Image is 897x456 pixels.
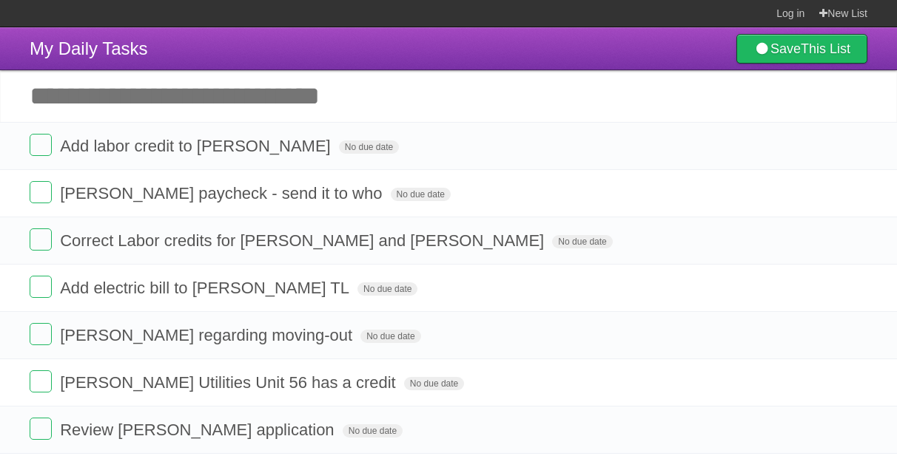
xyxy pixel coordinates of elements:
span: Add labor credit to [PERSON_NAME] [60,137,335,155]
a: SaveThis List [736,34,867,64]
span: No due date [357,282,417,296]
span: Review [PERSON_NAME] application [60,421,337,439]
label: Done [30,276,52,298]
label: Done [30,134,52,156]
b: This List [801,41,850,56]
span: No due date [339,140,399,154]
span: [PERSON_NAME] Utilities Unit 56 has a credit [60,373,400,392]
label: Done [30,370,52,392]
span: No due date [391,188,451,201]
span: No due date [360,330,420,343]
span: Correct Labor credits for [PERSON_NAME] and [PERSON_NAME] [60,231,548,250]
span: [PERSON_NAME] paycheck - send it to who [60,184,386,203]
span: No due date [404,377,464,390]
label: Done [30,418,52,440]
span: No due date [552,235,612,248]
label: Done [30,228,52,251]
span: Add electric bill to [PERSON_NAME] TL [60,279,353,297]
span: [PERSON_NAME] regarding moving-out [60,326,356,344]
label: Done [30,323,52,345]
span: No due date [343,424,403,438]
span: My Daily Tasks [30,38,148,58]
label: Done [30,181,52,203]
